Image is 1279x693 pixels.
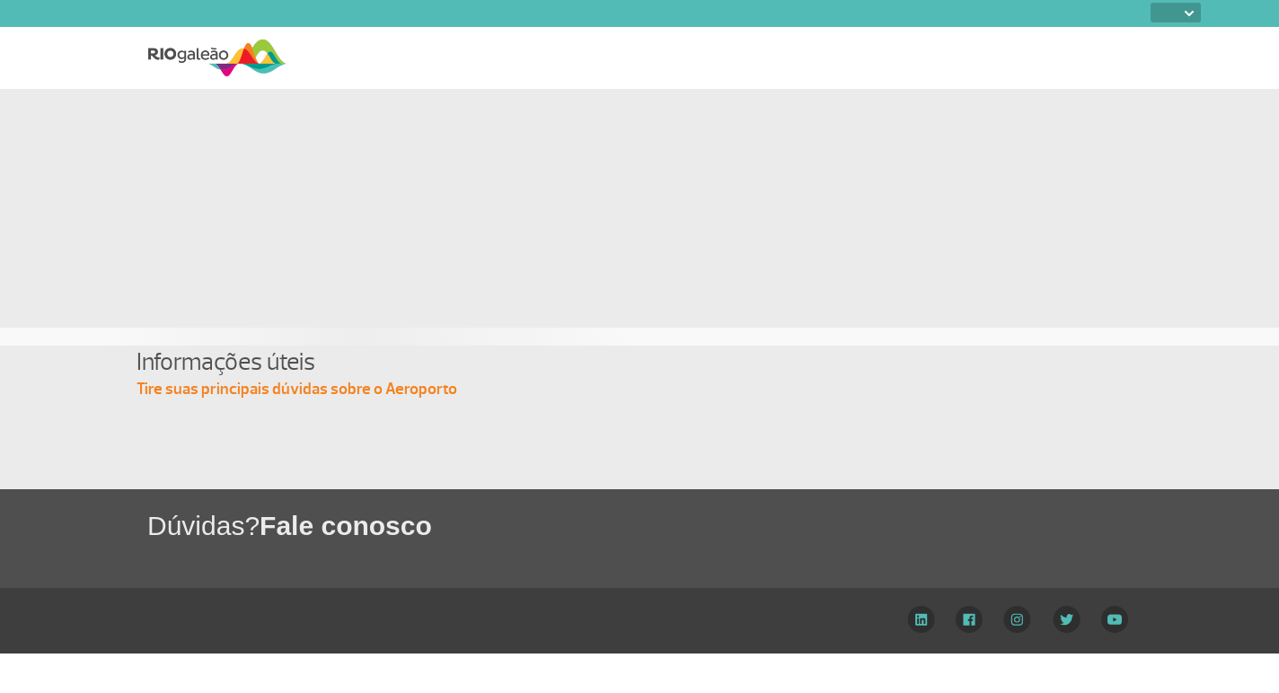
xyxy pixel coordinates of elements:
img: Facebook [956,606,983,633]
img: YouTube [1101,606,1128,633]
h1: Dúvidas? [147,507,1279,544]
h4: Informações úteis [137,346,1142,379]
img: Twitter [1053,606,1081,633]
p: Tire suas principais dúvidas sobre o Aeroporto [137,379,1142,400]
span: Fale conosco [260,511,432,540]
img: Instagram [1003,606,1031,633]
img: LinkedIn [907,606,935,633]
